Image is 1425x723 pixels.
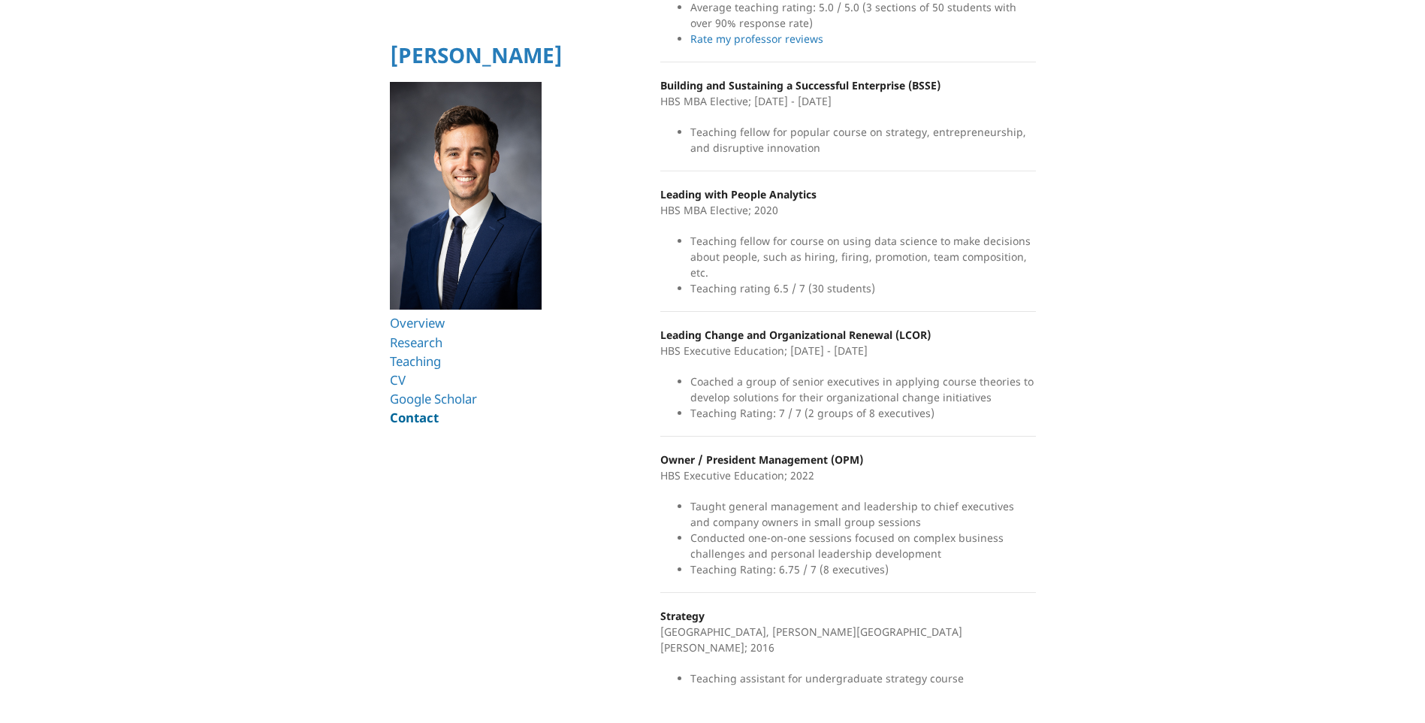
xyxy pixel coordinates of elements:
[660,452,1036,483] p: HBS Executive Education; 2022
[660,328,931,342] strong: Leading Change and Organizational Renewal (LCOR)
[690,32,823,46] a: Rate my professor reviews
[660,608,1036,655] p: [GEOGRAPHIC_DATA], [PERSON_NAME][GEOGRAPHIC_DATA][PERSON_NAME]; 2016
[390,390,477,407] a: Google Scholar
[660,187,817,201] strong: Leading with People Analytics
[690,530,1036,561] li: Conducted one-on-one sessions focused on complex business challenges and personal leadership deve...
[690,233,1036,280] li: Teaching fellow for course on using data science to make decisions about people, such as hiring, ...
[390,334,442,351] a: Research
[690,670,1036,686] li: Teaching assistant for undergraduate strategy course
[690,374,1036,405] li: Coached a group of senior executives in applying course theories to develop solutions for their o...
[690,405,1036,421] li: Teaching Rating: 7 / 7 (2 groups of 8 executives)
[690,498,1036,530] li: Taught general management and leadership to chief executives and company owners in small group se...
[660,77,1036,109] p: HBS MBA Elective; [DATE] - [DATE]
[660,78,940,92] strong: Building and Sustaining a Successful Enterprise (BSSE)
[390,41,563,69] a: [PERSON_NAME]
[390,82,542,310] img: Ryan T Allen HBS
[660,327,1036,358] p: HBS Executive Education; [DATE] - [DATE]
[390,371,406,389] a: CV
[660,452,863,467] strong: Owner / President Management (OPM)
[690,124,1036,156] li: Teaching fellow for popular course on strategy, entrepreneurship, and disruptive innovation
[660,609,705,623] strong: Strategy
[390,352,441,370] a: Teaching
[660,186,1036,218] p: HBS MBA Elective; 2020
[390,314,445,331] a: Overview
[390,409,439,426] a: Contact
[690,280,1036,296] li: Teaching rating 6.5 / 7 (30 students)
[690,561,1036,577] li: Teaching Rating: 6.75 / 7 (8 executives)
